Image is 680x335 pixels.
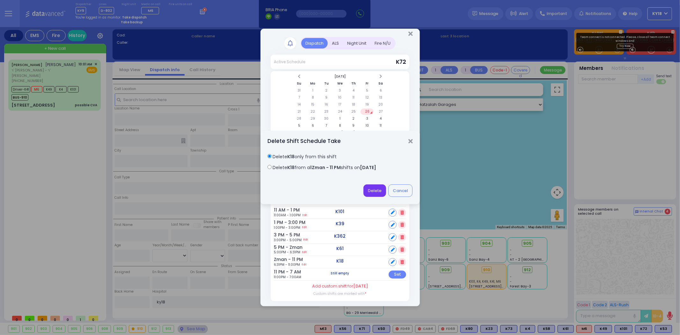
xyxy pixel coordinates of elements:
[267,154,272,158] input: DeleteK18only from this shift
[287,164,295,171] span: K18
[273,164,376,171] label: Delete from all shifts on
[363,184,386,197] button: Delete
[408,138,413,145] button: Close
[312,164,341,171] span: Zman - 11 PM
[267,137,341,145] h5: Delete Shift Schedule Take
[287,153,295,160] span: K18
[388,184,413,197] button: Cancel
[273,153,337,160] label: Delete only from this shift
[360,164,376,171] span: [DATE]
[267,165,272,169] input: DeleteK18from allZman - 11 PMshifts on[DATE]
